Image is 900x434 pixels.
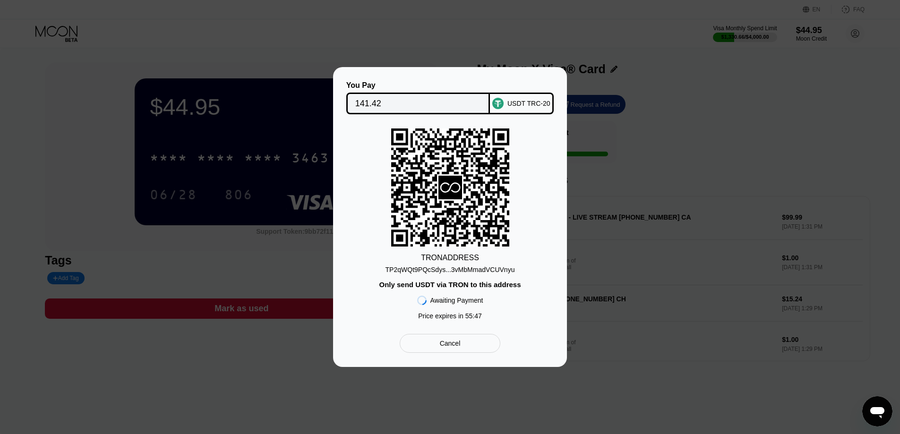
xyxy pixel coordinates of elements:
[421,254,479,262] div: TRON ADDRESS
[418,312,482,320] div: Price expires in
[386,266,515,273] div: TP2qWQt9PQcSdys...3vMbMmadVCUVnyu
[386,262,515,273] div: TP2qWQt9PQcSdys...3vMbMmadVCUVnyu
[507,100,550,107] div: USDT TRC-20
[346,81,490,90] div: You Pay
[862,396,892,426] iframe: Button to launch messaging window
[430,297,483,304] div: Awaiting Payment
[400,334,500,353] div: Cancel
[347,81,553,114] div: You PayUSDT TRC-20
[440,339,461,348] div: Cancel
[379,281,521,289] div: Only send USDT via TRON to this address
[465,312,482,320] span: 55 : 47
